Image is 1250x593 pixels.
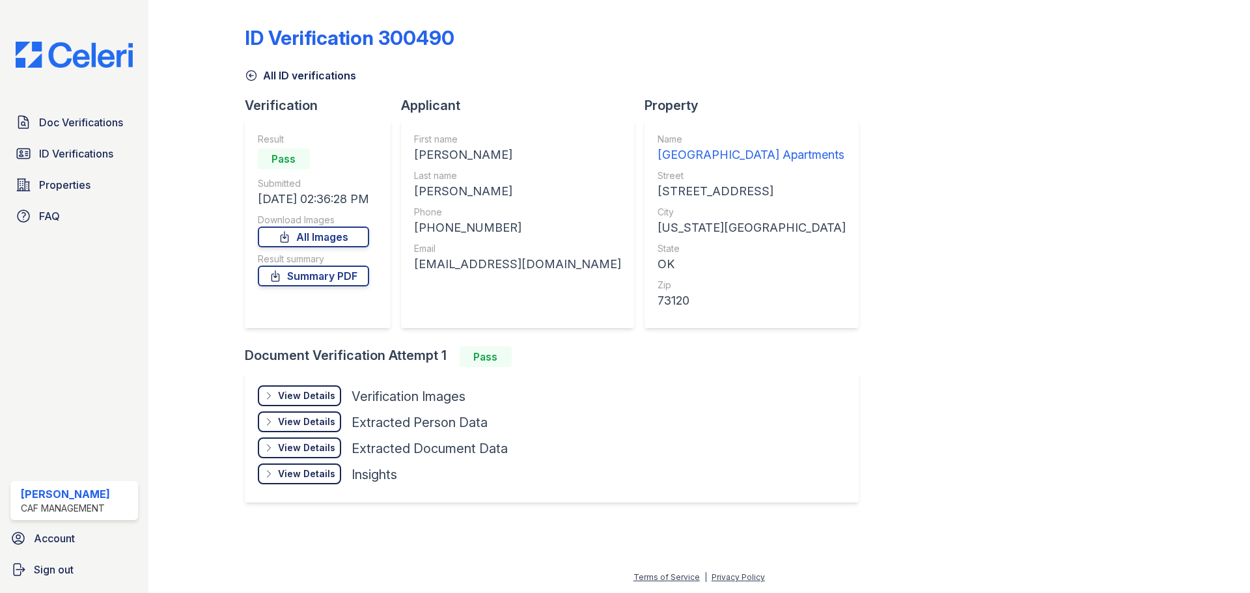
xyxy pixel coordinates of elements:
div: Insights [352,465,397,484]
iframe: chat widget [1195,541,1237,580]
div: | [704,572,707,582]
a: FAQ [10,203,138,229]
div: [PERSON_NAME] [21,486,110,502]
div: Result [258,133,369,146]
div: Email [414,242,621,255]
a: Name [GEOGRAPHIC_DATA] Apartments [658,133,846,164]
div: [EMAIL_ADDRESS][DOMAIN_NAME] [414,255,621,273]
div: [US_STATE][GEOGRAPHIC_DATA] [658,219,846,237]
div: Pass [460,346,512,367]
span: Doc Verifications [39,115,123,130]
div: First name [414,133,621,146]
div: Verification [245,96,401,115]
div: Result summary [258,253,369,266]
a: Summary PDF [258,266,369,286]
a: Privacy Policy [712,572,765,582]
div: Zip [658,279,846,292]
div: View Details [278,441,335,454]
div: City [658,206,846,219]
div: Download Images [258,214,369,227]
div: View Details [278,467,335,480]
div: [PERSON_NAME] [414,182,621,200]
div: Extracted Person Data [352,413,488,432]
div: Submitted [258,177,369,190]
div: 73120 [658,292,846,310]
div: [GEOGRAPHIC_DATA] Apartments [658,146,846,164]
a: Properties [10,172,138,198]
span: FAQ [39,208,60,224]
div: Pass [258,148,310,169]
div: Extracted Document Data [352,439,508,458]
div: State [658,242,846,255]
div: Last name [414,169,621,182]
div: OK [658,255,846,273]
div: CAF Management [21,502,110,515]
a: Sign out [5,557,143,583]
div: [STREET_ADDRESS] [658,182,846,200]
div: Verification Images [352,387,465,406]
a: All Images [258,227,369,247]
div: Phone [414,206,621,219]
span: Sign out [34,562,74,577]
div: ID Verification 300490 [245,26,454,49]
a: Account [5,525,143,551]
div: [PERSON_NAME] [414,146,621,164]
span: ID Verifications [39,146,113,161]
a: ID Verifications [10,141,138,167]
a: All ID verifications [245,68,356,83]
a: Terms of Service [633,572,700,582]
span: Properties [39,177,90,193]
div: Property [645,96,869,115]
div: Name [658,133,846,146]
img: CE_Logo_Blue-a8612792a0a2168367f1c8372b55b34899dd931a85d93a1a3d3e32e68fde9ad4.png [5,42,143,68]
div: [DATE] 02:36:28 PM [258,190,369,208]
div: [PHONE_NUMBER] [414,219,621,237]
span: Account [34,531,75,546]
div: Street [658,169,846,182]
div: Applicant [401,96,645,115]
a: Doc Verifications [10,109,138,135]
div: View Details [278,415,335,428]
div: Document Verification Attempt 1 [245,346,869,367]
div: View Details [278,389,335,402]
